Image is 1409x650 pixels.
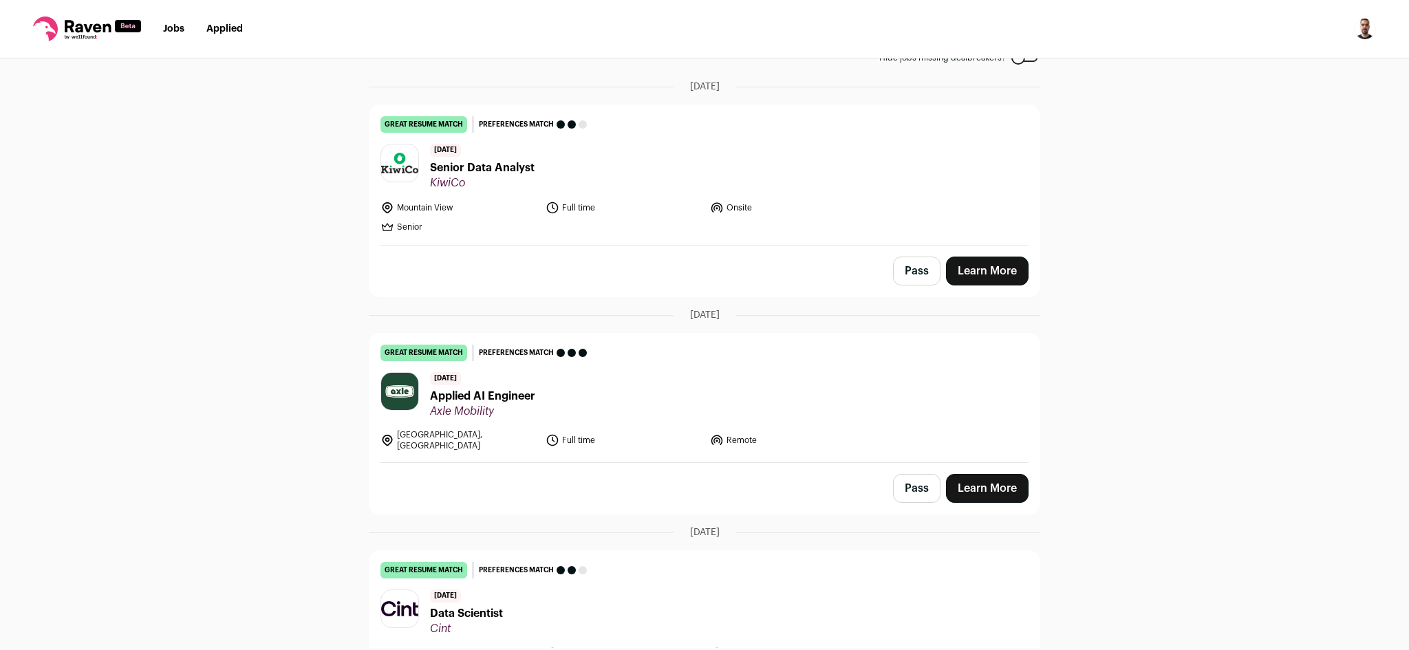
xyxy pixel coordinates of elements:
[546,201,702,215] li: Full time
[381,601,418,617] img: c1dc070c250b4101417112787eb572b6c51eb6af1a3dfa70db6434c109b5039f.png
[369,334,1040,462] a: great resume match Preferences match [DATE] Applied AI Engineer Axle Mobility [GEOGRAPHIC_DATA], ...
[163,24,184,34] a: Jobs
[430,176,535,190] span: KiwiCo
[893,474,940,503] button: Pass
[380,345,467,361] div: great resume match
[1354,18,1376,40] button: Open dropdown
[380,201,537,215] li: Mountain View
[430,160,535,176] span: Senior Data Analyst
[946,257,1029,285] a: Learn More
[206,24,243,34] a: Applied
[710,429,867,451] li: Remote
[479,563,554,577] span: Preferences match
[690,80,720,94] span: [DATE]
[946,474,1029,503] a: Learn More
[430,144,461,157] span: [DATE]
[430,605,503,622] span: Data Scientist
[381,153,418,174] img: 20de7d229871881a9779a733439eb54b71ea2aa0adfbd51291870efb8ff0c53d.png
[546,429,702,451] li: Full time
[430,622,503,636] span: Cint
[380,220,537,234] li: Senior
[381,373,418,410] img: 9f2e48d26bc0102a584725612273b3a444e36b7594858c3c5e2e118535537167.jpg
[690,308,720,322] span: [DATE]
[479,118,554,131] span: Preferences match
[369,105,1040,245] a: great resume match Preferences match [DATE] Senior Data Analyst KiwiCo Mountain View Full time On...
[380,562,467,578] div: great resume match
[380,116,467,133] div: great resume match
[430,404,535,418] span: Axle Mobility
[893,257,940,285] button: Pass
[380,429,537,451] li: [GEOGRAPHIC_DATA], [GEOGRAPHIC_DATA]
[479,346,554,360] span: Preferences match
[430,388,535,404] span: Applied AI Engineer
[1354,18,1376,40] img: 19009556-medium_jpg
[430,372,461,385] span: [DATE]
[710,201,867,215] li: Onsite
[690,526,720,539] span: [DATE]
[430,589,461,603] span: [DATE]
